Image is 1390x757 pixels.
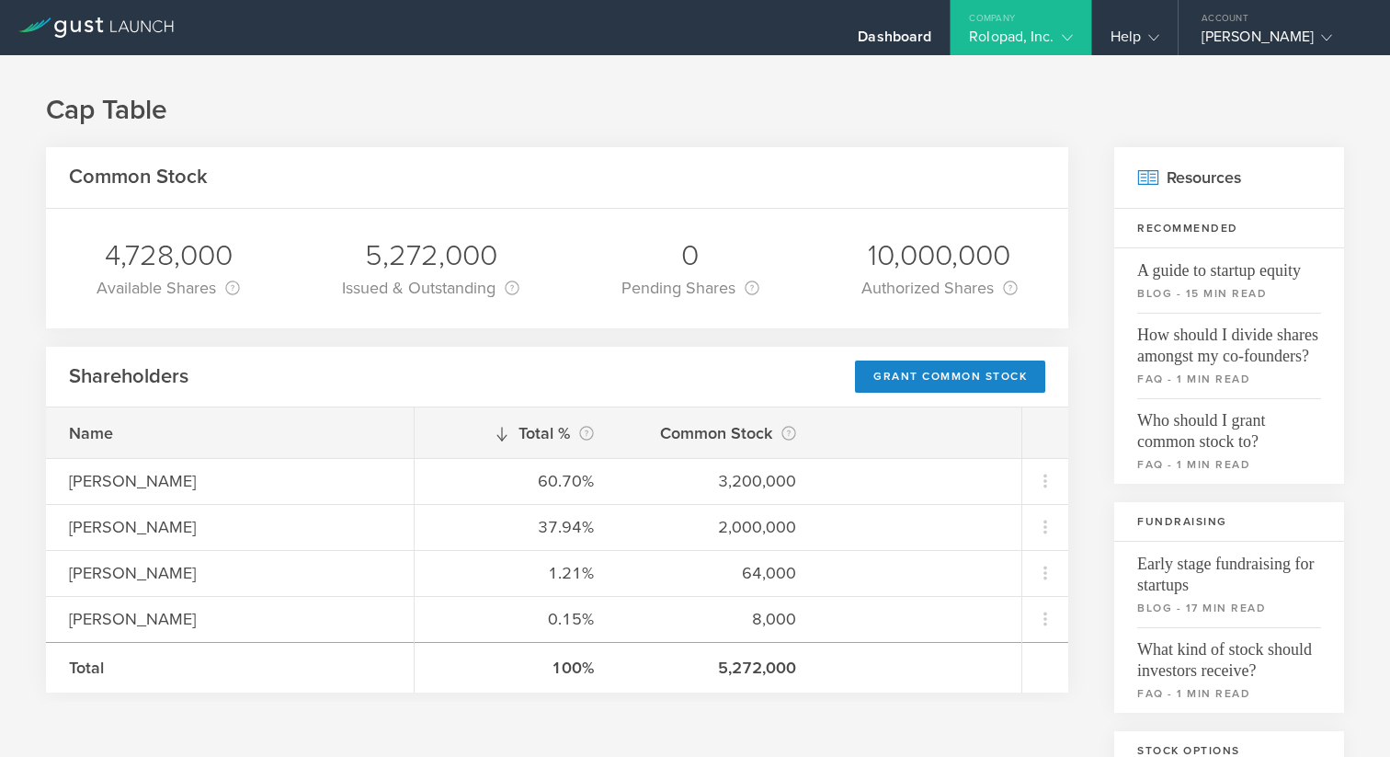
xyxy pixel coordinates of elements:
iframe: Chat Widget [1298,669,1390,757]
div: 0.15% [438,607,594,631]
a: A guide to startup equityblog - 15 min read [1114,248,1344,313]
div: 5,272,000 [342,236,519,275]
div: Common Stock [640,420,796,446]
div: 60.70% [438,469,594,493]
div: Total % [438,420,594,446]
a: Who should I grant common stock to?faq - 1 min read [1114,398,1344,484]
div: [PERSON_NAME] [69,515,391,539]
h3: Recommended [1114,209,1344,248]
div: Pending Shares [621,275,759,301]
a: What kind of stock should investors receive?faq - 1 min read [1114,627,1344,713]
h3: Fundraising [1114,502,1344,542]
small: faq - 1 min read [1137,456,1321,473]
h2: Shareholders [69,363,188,390]
div: Issued & Outstanding [342,275,519,301]
h2: Common Stock [69,164,208,190]
div: Dashboard [858,28,931,55]
small: blog - 17 min read [1137,600,1321,616]
div: [PERSON_NAME] [1202,28,1358,55]
div: Rolopad, Inc. [969,28,1072,55]
div: 8,000 [640,607,796,631]
div: 100% [438,656,594,680]
div: 64,000 [640,561,796,585]
span: What kind of stock should investors receive? [1137,627,1321,682]
h1: Cap Table [46,92,1344,129]
h2: Resources [1114,147,1344,209]
span: Early stage fundraising for startups [1137,542,1321,596]
div: Total [69,656,391,680]
div: Name [69,421,391,445]
div: 5,272,000 [640,656,796,680]
a: How should I divide shares amongst my co-founders?faq - 1 min read [1114,313,1344,398]
div: [PERSON_NAME] [69,561,391,585]
div: 3,200,000 [640,469,796,493]
a: Early stage fundraising for startupsblog - 17 min read [1114,542,1344,627]
div: [PERSON_NAME] [69,607,391,631]
div: 1.21% [438,561,594,585]
div: Authorized Shares [861,275,1018,301]
span: How should I divide shares amongst my co-founders? [1137,313,1321,367]
small: faq - 1 min read [1137,371,1321,387]
small: blog - 15 min read [1137,285,1321,302]
div: 0 [621,236,759,275]
div: Available Shares [97,275,240,301]
span: Who should I grant common stock to? [1137,398,1321,453]
div: [PERSON_NAME] [69,469,391,493]
div: 2,000,000 [640,515,796,539]
div: 10,000,000 [861,236,1018,275]
span: A guide to startup equity [1137,248,1321,281]
div: Help [1111,28,1159,55]
div: 37.94% [438,515,594,539]
div: 4,728,000 [97,236,240,275]
div: Grant Common Stock [855,361,1045,393]
small: faq - 1 min read [1137,685,1321,702]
